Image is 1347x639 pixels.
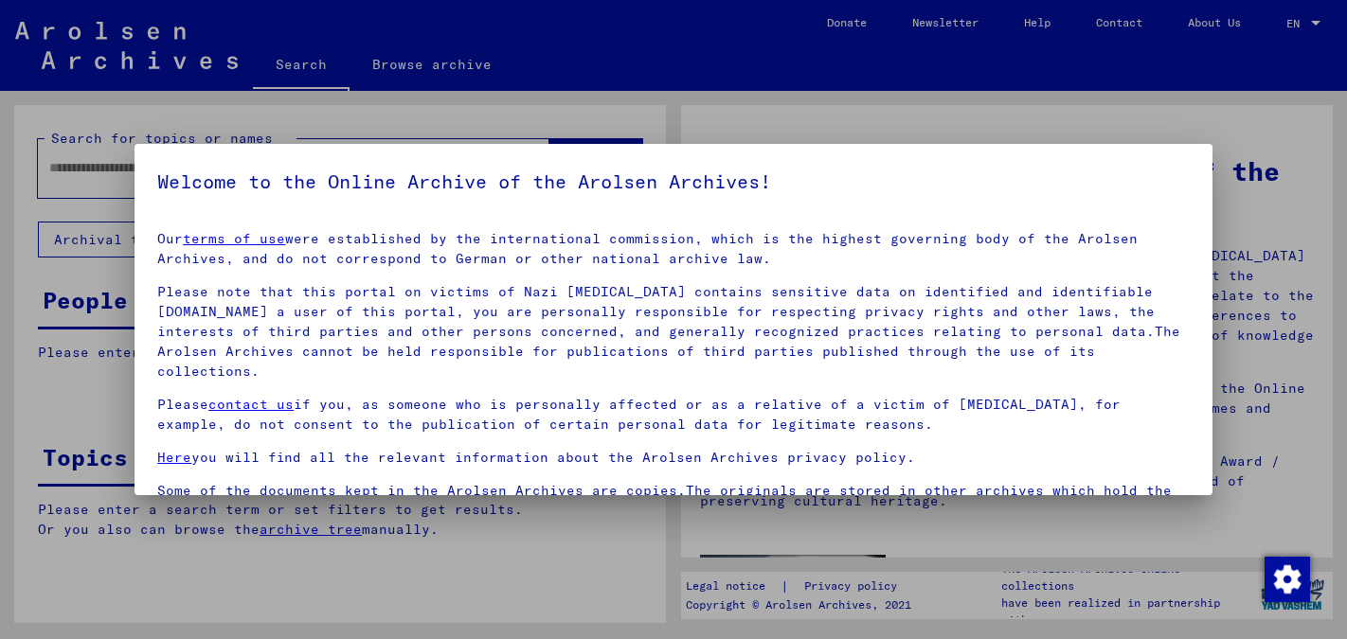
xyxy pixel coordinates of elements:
a: Here [157,449,191,466]
p: Please note that this portal on victims of Nazi [MEDICAL_DATA] contains sensitive data on identif... [157,282,1190,382]
p: Our were established by the international commission, which is the highest governing body of the ... [157,229,1190,269]
div: Change consent [1264,556,1309,601]
p: you will find all the relevant information about the Arolsen Archives privacy policy. [157,448,1190,468]
a: contact us [208,396,294,413]
p: Some of the documents kept in the Arolsen Archives are copies.The originals are stored in other a... [157,481,1190,541]
img: Change consent [1265,557,1310,602]
h5: Welcome to the Online Archive of the Arolsen Archives! [157,167,1190,197]
p: Please if you, as someone who is personally affected or as a relative of a victim of [MEDICAL_DAT... [157,395,1190,435]
a: terms of use [183,230,285,247]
